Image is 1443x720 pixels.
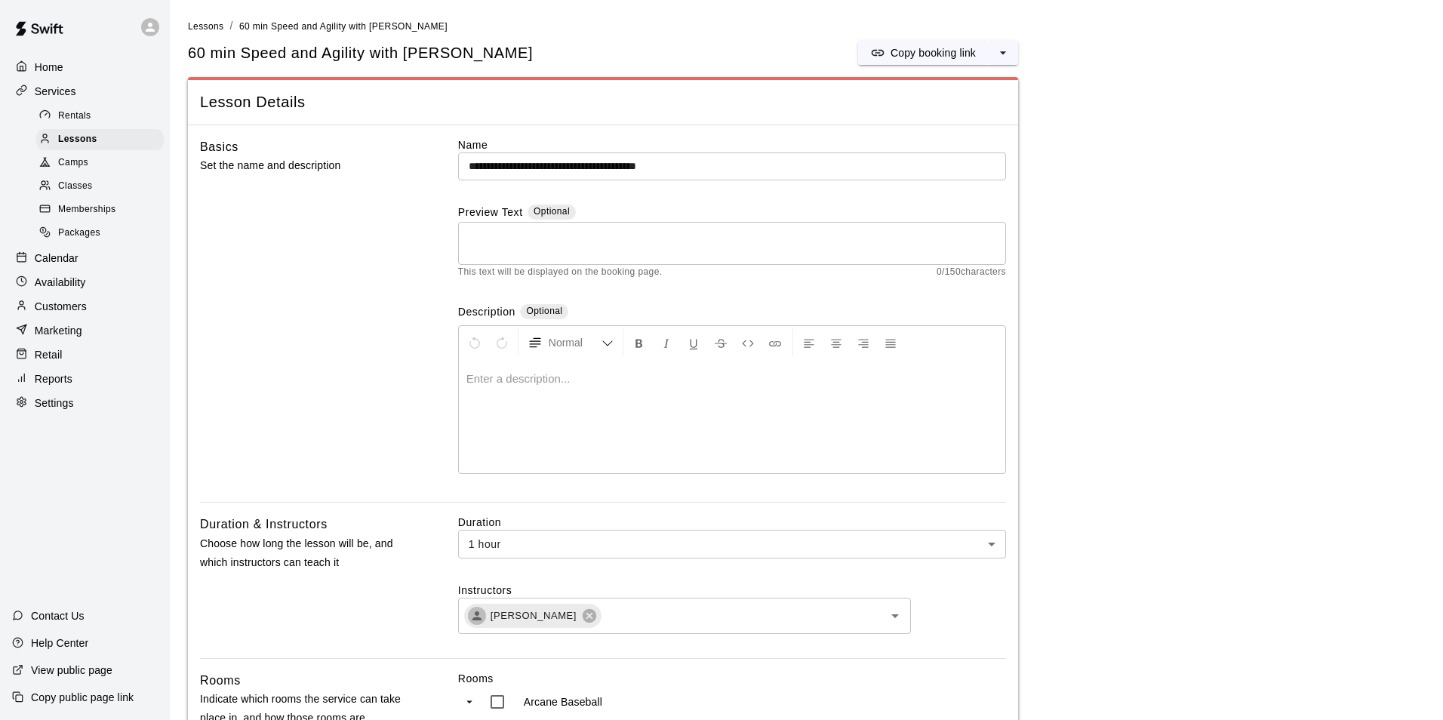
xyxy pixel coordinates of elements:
div: Camps [36,152,164,174]
a: Marketing [12,319,158,342]
button: Right Align [851,329,876,356]
span: Classes [58,179,92,194]
a: Lessons [36,128,170,151]
span: Optional [534,206,570,217]
span: Lesson Details [200,92,1006,112]
label: Name [458,137,1006,152]
button: Justify Align [878,329,903,356]
span: Normal [549,335,602,350]
button: Format Italics [654,329,679,356]
div: 1 hour [458,530,1006,558]
button: Center Align [823,329,849,356]
p: Contact Us [31,608,85,623]
h5: 60 min Speed and Agility with [PERSON_NAME] [188,43,533,63]
span: Rentals [58,109,91,124]
button: Copy booking link [858,41,988,65]
button: Redo [489,329,515,356]
span: 0 / 150 characters [937,265,1006,280]
p: Marketing [35,323,82,338]
p: Services [35,84,76,99]
p: Choose how long the lesson will be, and which instructors can teach it [200,534,410,572]
p: Set the name and description [200,156,410,175]
div: [PERSON_NAME] [464,604,602,628]
label: Instructors [458,583,1006,598]
a: Home [12,56,158,78]
button: Insert Link [762,329,788,356]
span: [PERSON_NAME] [482,608,586,623]
h6: Rooms [200,671,241,691]
a: Reports [12,368,158,390]
p: View public page [31,663,112,678]
a: Memberships [36,198,170,222]
button: select merge strategy [988,41,1018,65]
span: Camps [58,155,88,171]
label: Duration [458,515,1006,530]
span: Optional [526,306,562,316]
p: Reports [35,371,72,386]
button: Formatting Options [522,329,620,356]
p: Calendar [35,251,78,266]
div: Packages [36,223,164,244]
div: split button [858,41,1018,65]
a: Classes [36,175,170,198]
span: Memberships [58,202,115,217]
p: Customers [35,299,87,314]
label: Description [458,304,515,322]
div: Lessons [36,129,164,150]
nav: breadcrumb [188,18,1425,35]
button: Format Strikethrough [708,329,734,356]
a: Rentals [36,104,170,128]
div: Bailey Hodges [468,607,486,625]
p: Copy public page link [31,690,134,705]
a: Camps [36,152,170,175]
p: Availability [35,275,86,290]
a: Settings [12,392,158,414]
button: Left Align [796,329,822,356]
p: Arcane Baseball [524,694,602,709]
button: Format Underline [681,329,706,356]
div: Rentals [36,106,164,127]
li: / [230,18,233,34]
label: Rooms [458,671,1006,686]
div: Memberships [36,199,164,220]
button: Open [885,605,906,626]
p: Help Center [31,635,88,651]
h6: Duration & Instructors [200,515,328,534]
span: Lessons [188,21,224,32]
h6: Basics [200,137,238,157]
p: Copy booking link [891,45,976,60]
a: Availability [12,271,158,294]
a: Calendar [12,247,158,269]
p: Home [35,60,63,75]
a: Packages [36,222,170,245]
button: Insert Code [735,329,761,356]
a: Lessons [188,20,224,32]
button: Format Bold [626,329,652,356]
span: 60 min Speed and Agility with [PERSON_NAME] [239,21,448,32]
a: Services [12,80,158,103]
div: Classes [36,176,164,197]
a: Customers [12,295,158,318]
label: Preview Text [458,205,523,222]
p: Settings [35,395,74,411]
p: Retail [35,347,63,362]
a: Retail [12,343,158,366]
span: This text will be displayed on the booking page. [458,265,663,280]
span: Packages [58,226,100,241]
span: Lessons [58,132,97,147]
button: Undo [462,329,488,356]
